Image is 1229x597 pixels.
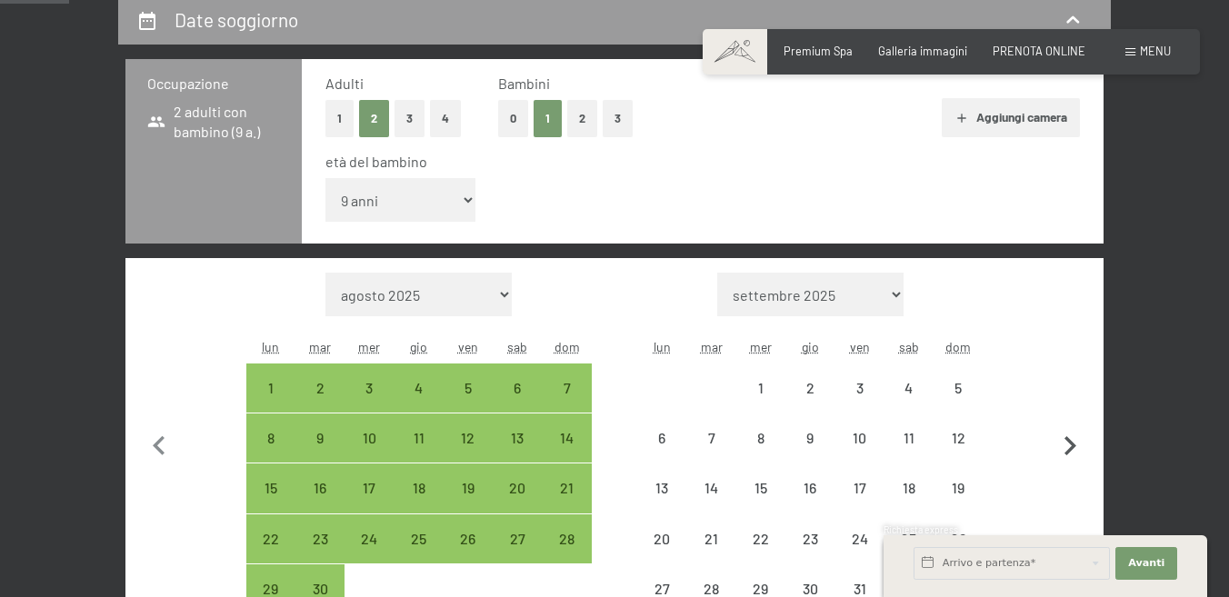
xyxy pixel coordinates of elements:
div: 7 [544,381,589,426]
div: Thu Oct 23 2025 [785,514,834,563]
div: 20 [639,532,684,577]
div: Mon Oct 20 2025 [637,514,686,563]
div: arrivo/check-in possibile [395,413,444,463]
div: Tue Oct 07 2025 [687,413,736,463]
abbr: sabato [899,339,919,354]
div: arrivo/check-in possibile [295,413,345,463]
button: 0 [498,100,528,137]
div: arrivo/check-in possibile [246,514,295,563]
div: 18 [396,481,442,526]
div: arrivo/check-in possibile [395,514,444,563]
div: 17 [836,481,882,526]
div: Sun Sep 28 2025 [542,514,591,563]
div: arrivo/check-in non effettuabile [736,463,785,512]
div: Tue Oct 21 2025 [687,514,736,563]
div: arrivo/check-in non effettuabile [637,413,686,463]
div: arrivo/check-in non effettuabile [884,514,934,563]
div: 1 [738,381,784,426]
div: Sat Sep 13 2025 [493,413,542,463]
div: arrivo/check-in possibile [542,463,591,512]
div: Mon Oct 06 2025 [637,413,686,463]
abbr: venerdì [458,339,478,354]
a: Premium Spa [784,44,853,58]
div: 3 [836,381,882,426]
abbr: mercoledì [358,339,380,354]
div: 2 [297,381,343,426]
div: Sun Sep 14 2025 [542,413,591,463]
button: 4 [430,100,461,137]
div: arrivo/check-in possibile [246,413,295,463]
div: 8 [248,431,294,476]
div: Fri Sep 26 2025 [444,514,493,563]
div: 1 [248,381,294,426]
div: arrivo/check-in possibile [444,413,493,463]
div: 6 [495,381,540,426]
div: arrivo/check-in possibile [493,463,542,512]
abbr: domenica [555,339,580,354]
div: arrivo/check-in possibile [444,514,493,563]
div: Sun Oct 26 2025 [934,514,983,563]
div: Tue Sep 16 2025 [295,463,345,512]
div: 24 [836,532,882,577]
abbr: martedì [701,339,723,354]
button: Avanti [1115,547,1177,580]
div: arrivo/check-in non effettuabile [687,413,736,463]
div: Sat Sep 20 2025 [493,463,542,512]
div: arrivo/check-in non effettuabile [736,413,785,463]
div: Mon Sep 22 2025 [246,514,295,563]
div: 26 [445,532,491,577]
div: Sat Oct 18 2025 [884,463,934,512]
button: 3 [395,100,425,137]
div: 11 [886,431,932,476]
abbr: domenica [945,339,971,354]
div: arrivo/check-in non effettuabile [934,363,983,413]
div: arrivo/check-in possibile [542,363,591,413]
div: Tue Sep 23 2025 [295,514,345,563]
div: 18 [886,481,932,526]
div: Tue Sep 09 2025 [295,413,345,463]
span: Menu [1140,44,1171,58]
div: arrivo/check-in non effettuabile [934,514,983,563]
div: 5 [445,381,491,426]
div: Wed Oct 08 2025 [736,413,785,463]
div: arrivo/check-in possibile [395,363,444,413]
div: arrivo/check-in possibile [493,363,542,413]
div: Sat Sep 06 2025 [493,363,542,413]
div: 23 [787,532,833,577]
div: Fri Oct 24 2025 [834,514,884,563]
div: arrivo/check-in non effettuabile [834,514,884,563]
div: 22 [248,532,294,577]
div: Mon Oct 13 2025 [637,463,686,512]
div: Fri Sep 05 2025 [444,363,493,413]
div: 9 [297,431,343,476]
abbr: lunedì [262,339,279,354]
div: Wed Sep 03 2025 [345,363,394,413]
abbr: lunedì [654,339,671,354]
span: Richiesta express [884,524,958,535]
div: 3 [346,381,392,426]
button: 1 [325,100,354,137]
div: Thu Sep 25 2025 [395,514,444,563]
div: Wed Sep 17 2025 [345,463,394,512]
div: Thu Oct 16 2025 [785,463,834,512]
abbr: martedì [309,339,331,354]
div: arrivo/check-in non effettuabile [687,463,736,512]
div: età del bambino [325,152,1064,172]
div: arrivo/check-in non effettuabile [637,514,686,563]
div: 6 [639,431,684,476]
div: 17 [346,481,392,526]
div: 16 [787,481,833,526]
div: arrivo/check-in non effettuabile [687,514,736,563]
abbr: giovedì [802,339,819,354]
div: arrivo/check-in non effettuabile [834,463,884,512]
div: arrivo/check-in non effettuabile [834,363,884,413]
div: 21 [689,532,734,577]
div: 4 [886,381,932,426]
div: 13 [639,481,684,526]
div: arrivo/check-in non effettuabile [884,463,934,512]
div: arrivo/check-in possibile [493,413,542,463]
div: arrivo/check-in possibile [542,413,591,463]
div: Sun Oct 19 2025 [934,463,983,512]
div: 4 [396,381,442,426]
div: arrivo/check-in non effettuabile [785,363,834,413]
